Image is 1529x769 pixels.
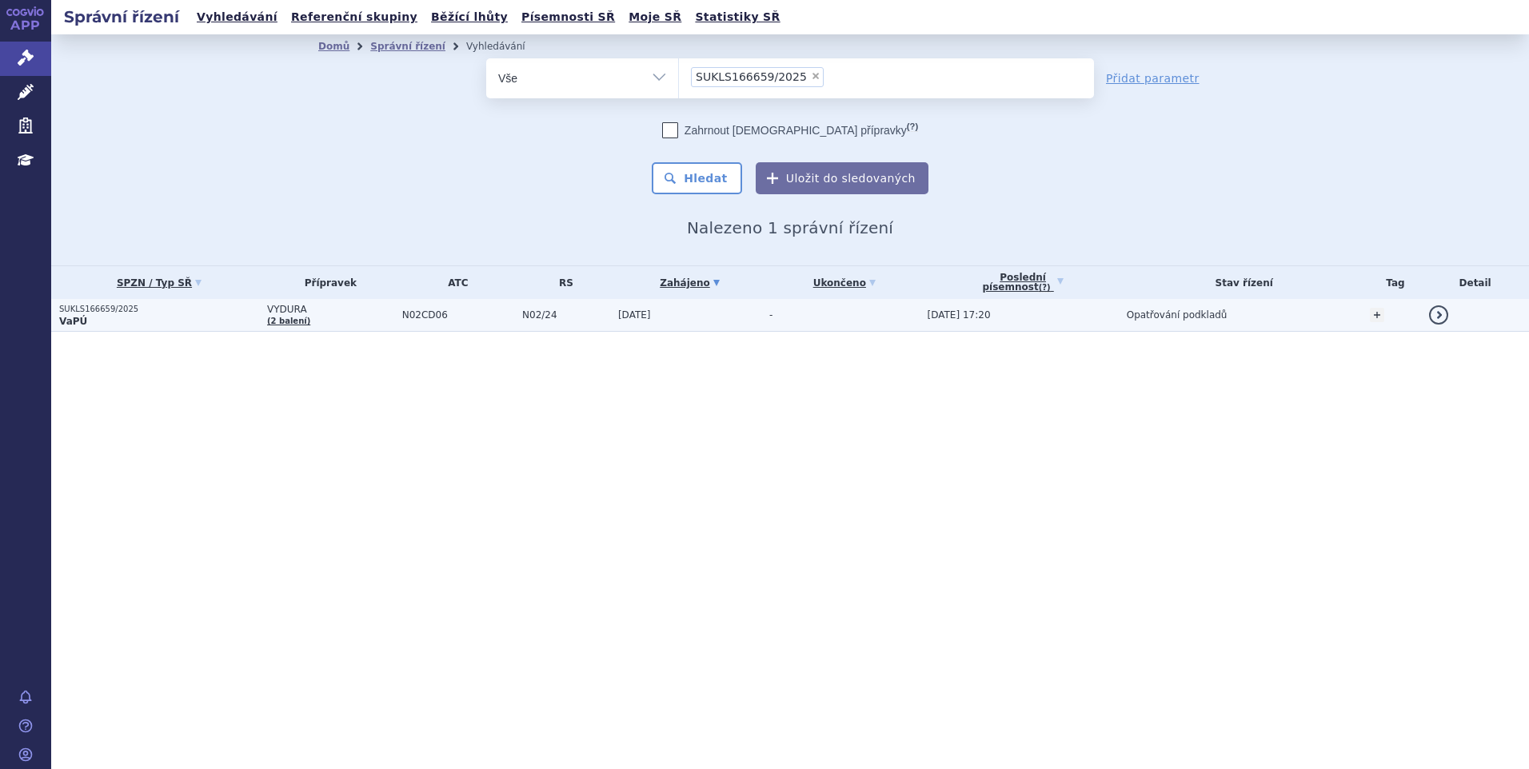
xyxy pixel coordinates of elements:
[828,66,837,86] input: SUKLS166659/2025
[1429,305,1448,325] a: detail
[618,272,761,294] a: Zahájeno
[267,304,394,315] span: VYDURA
[466,34,546,58] li: Vyhledávání
[756,162,928,194] button: Uložit do sledovaných
[514,266,610,299] th: RS
[687,218,893,237] span: Nalezeno 1 správní řízení
[769,272,920,294] a: Ukončeno
[928,309,991,321] span: [DATE] 17:20
[370,41,445,52] a: Správní řízení
[267,317,310,325] a: (2 balení)
[1106,70,1200,86] a: Přidat parametr
[1421,266,1529,299] th: Detail
[318,41,349,52] a: Domů
[618,309,651,321] span: [DATE]
[1039,283,1051,293] abbr: (?)
[811,71,820,81] span: ×
[652,162,742,194] button: Hledat
[907,122,918,132] abbr: (?)
[624,6,686,28] a: Moje SŘ
[1362,266,1422,299] th: Tag
[426,6,513,28] a: Běžící lhůty
[1119,266,1362,299] th: Stav řízení
[1127,309,1228,321] span: Opatřování podkladů
[192,6,282,28] a: Vyhledávání
[1370,308,1384,322] a: +
[690,6,784,28] a: Statistiky SŘ
[51,6,192,28] h2: Správní řízení
[394,266,514,299] th: ATC
[402,309,514,321] span: N02CD06
[59,304,259,315] p: SUKLS166659/2025
[769,309,772,321] span: -
[59,272,259,294] a: SPZN / Typ SŘ
[517,6,620,28] a: Písemnosti SŘ
[59,316,87,327] strong: VaPÚ
[522,309,610,321] span: N02/24
[928,266,1119,299] a: Poslednípísemnost(?)
[259,266,394,299] th: Přípravek
[662,122,918,138] label: Zahrnout [DEMOGRAPHIC_DATA] přípravky
[286,6,422,28] a: Referenční skupiny
[696,71,807,82] span: SUKLS166659/2025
